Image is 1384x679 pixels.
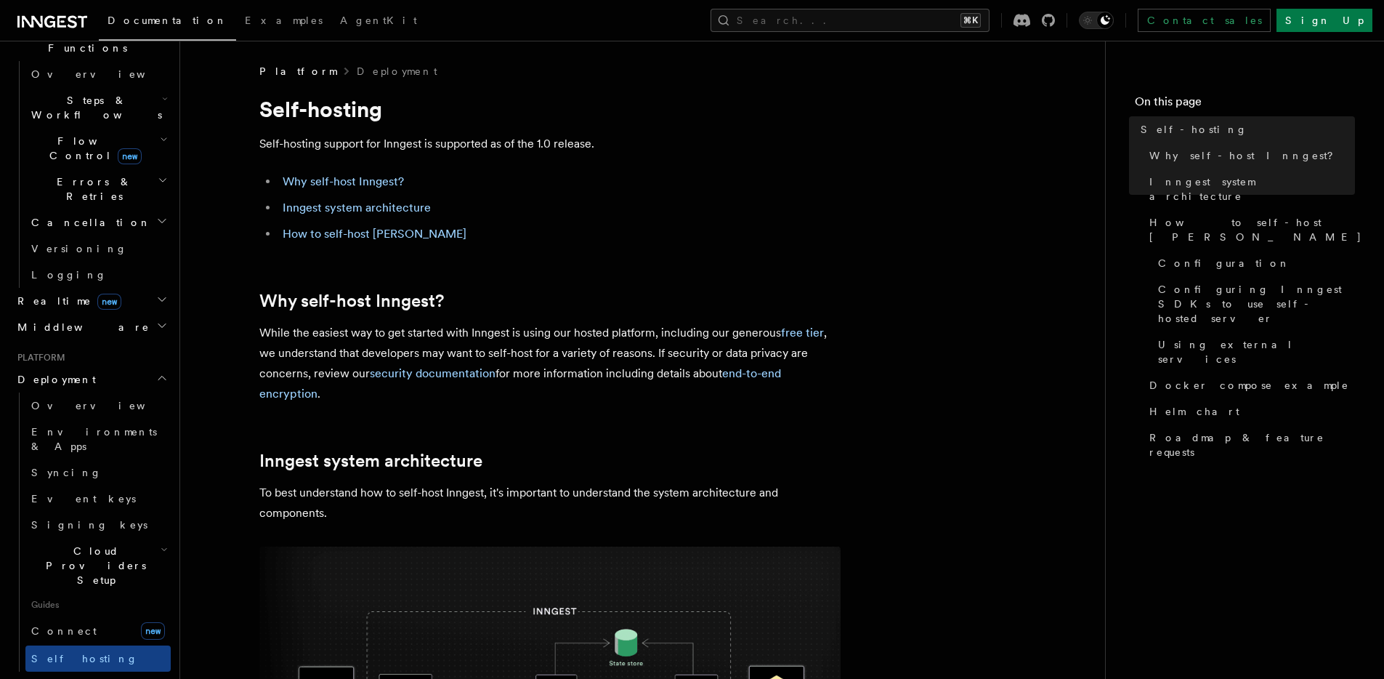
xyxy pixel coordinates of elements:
[25,593,171,616] span: Guides
[12,288,171,314] button: Realtimenew
[25,419,171,459] a: Environments & Apps
[1144,142,1355,169] a: Why self-host Inngest?
[283,201,431,214] a: Inngest system architecture
[259,323,841,404] p: While the easiest way to get started with Inngest is using our hosted platform, including our gen...
[31,426,157,452] span: Environments & Apps
[25,134,160,163] span: Flow Control
[1149,148,1343,163] span: Why self-host Inngest?
[283,227,466,241] a: How to self-host [PERSON_NAME]
[259,291,444,311] a: Why self-host Inngest?
[1149,404,1239,419] span: Helm chart
[1135,93,1355,116] h4: On this page
[960,13,981,28] kbd: ⌘K
[25,646,171,672] a: Self hosting
[1144,169,1355,209] a: Inngest system architecture
[25,87,171,128] button: Steps & Workflows
[12,372,96,387] span: Deployment
[25,459,171,486] a: Syncing
[141,622,165,640] span: new
[12,320,150,334] span: Middleware
[31,519,147,531] span: Signing keys
[1276,9,1372,32] a: Sign Up
[12,294,121,308] span: Realtime
[12,20,171,61] button: Inngest Functions
[1149,215,1362,244] span: How to self-host [PERSON_NAME]
[1158,337,1355,366] span: Using external services
[1152,276,1355,332] a: Configuring Inngest SDKs to use self-hosted server
[781,326,824,339] a: free tier
[1158,256,1290,270] span: Configuration
[108,15,227,26] span: Documentation
[340,15,417,26] span: AgentKit
[25,128,171,169] button: Flow Controlnew
[245,15,323,26] span: Examples
[1149,430,1355,459] span: Roadmap & feature requests
[99,4,236,41] a: Documentation
[370,366,495,380] a: security documentation
[283,174,404,188] a: Why self-host Inngest?
[25,209,171,236] button: Cancellation
[118,148,142,164] span: new
[25,544,161,587] span: Cloud Providers Setup
[1144,372,1355,398] a: Docker compose example
[1144,425,1355,465] a: Roadmap & feature requests
[25,61,171,87] a: Overview
[1141,122,1247,137] span: Self-hosting
[1152,332,1355,372] a: Using external services
[1149,174,1355,204] span: Inngest system architecture
[1144,209,1355,250] a: How to self-host [PERSON_NAME]
[12,26,157,55] span: Inngest Functions
[259,483,841,523] p: To best understand how to self-host Inngest, it's important to understand the system architecture...
[1152,250,1355,276] a: Configuration
[259,451,482,471] a: Inngest system architecture
[25,262,171,288] a: Logging
[31,653,138,664] span: Self hosting
[25,215,151,230] span: Cancellation
[1135,116,1355,142] a: Self-hosting
[357,64,437,79] a: Deployment
[259,134,841,154] p: Self-hosting support for Inngest is supported as of the 1.0 release.
[25,174,158,204] span: Errors & Retries
[25,236,171,262] a: Versioning
[1158,282,1355,326] span: Configuring Inngest SDKs to use self-hosted server
[1144,398,1355,425] a: Helm chart
[31,625,97,637] span: Connect
[1149,378,1349,393] span: Docker compose example
[31,493,136,505] span: Event keys
[12,352,65,363] span: Platform
[236,4,331,39] a: Examples
[31,269,107,281] span: Logging
[331,4,426,39] a: AgentKit
[25,169,171,209] button: Errors & Retries
[31,68,181,80] span: Overview
[97,294,121,310] span: new
[31,467,102,478] span: Syncing
[259,64,336,79] span: Platform
[711,9,990,32] button: Search...⌘K
[25,616,171,646] a: Connectnew
[12,393,171,672] div: Deployment
[25,512,171,538] a: Signing keys
[31,400,181,411] span: Overview
[25,486,171,512] a: Event keys
[1079,12,1114,29] button: Toggle dark mode
[259,96,841,122] h1: Self-hosting
[25,393,171,419] a: Overview
[12,366,171,393] button: Deployment
[31,243,127,254] span: Versioning
[12,314,171,340] button: Middleware
[25,538,171,593] button: Cloud Providers Setup
[1138,9,1271,32] a: Contact sales
[25,93,162,122] span: Steps & Workflows
[12,61,171,288] div: Inngest Functions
